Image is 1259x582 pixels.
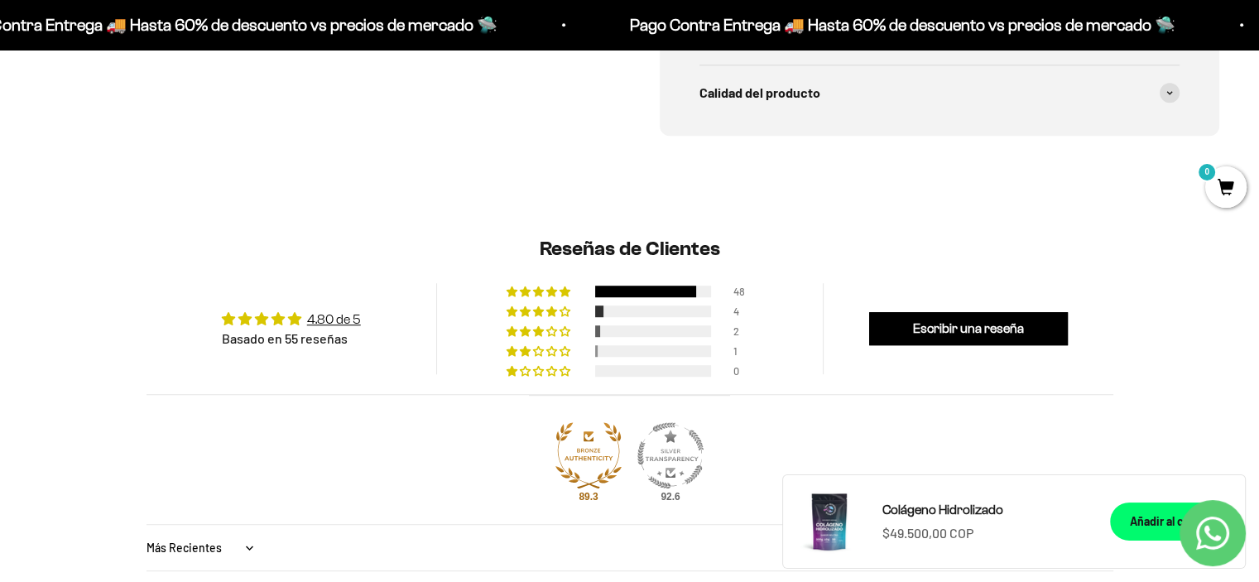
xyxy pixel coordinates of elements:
sale-price: $49.500,00 COP [882,522,973,544]
div: Basado en 55 reseñas [222,329,361,348]
a: Colágeno Hidrolizado [882,499,1090,521]
div: Reseñas de otros clientes [20,112,343,141]
h2: Reseñas de Clientes [147,235,1113,263]
div: Una promoción especial [20,145,343,174]
a: Judge.me Silver Transparent Shop medal 92.6 [637,422,704,488]
div: Silver Transparent Shop. Published at least 90% of verified reviews received in total [637,422,704,493]
mark: 0 [1197,162,1217,182]
a: 0 [1205,180,1247,198]
div: Un mejor precio [20,211,343,240]
a: Escribir una reseña [869,312,1068,345]
div: Average rating is 4.80 stars [222,310,361,329]
summary: Calidad del producto [699,65,1180,120]
div: 87% (48) reviews with 5 star rating [507,286,573,297]
span: Enviar [271,248,341,277]
img: Colágeno Hidrolizado [796,488,863,555]
div: Un video del producto [20,178,343,207]
div: 4% (2) reviews with 3 star rating [507,325,573,337]
div: 2% (1) reviews with 2 star rating [507,345,573,357]
div: 92.6 [657,490,684,503]
div: 1 [733,345,753,357]
div: 48 [733,286,753,297]
div: Más información sobre los ingredientes [20,79,343,108]
p: Pago Contra Entrega 🚚 Hasta 60% de descuento vs precios de mercado 🛸 [451,12,997,38]
a: 4.80 de 5 [307,312,361,326]
div: Bronze Authentic Shop. At least 80% of published reviews are verified reviews [555,422,622,493]
div: 4 [733,305,753,317]
div: 89.3 [575,490,602,503]
button: Añadir al carrito [1110,503,1232,541]
button: Enviar [269,248,343,277]
select: Sort dropdown [147,531,258,565]
span: Calidad del producto [699,82,820,103]
div: Añadir al carrito [1130,512,1212,531]
a: Judge.me Bronze Authentic Shop medal 89.3 [555,422,622,488]
p: ¿Qué te haría sentir más seguro de comprar este producto? [20,26,343,65]
div: 2 [733,325,753,337]
img: Judge.me Silver Transparent Shop medal [637,422,704,488]
img: Judge.me Bronze Authentic Shop medal [555,422,622,488]
div: 7% (4) reviews with 4 star rating [507,305,573,317]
